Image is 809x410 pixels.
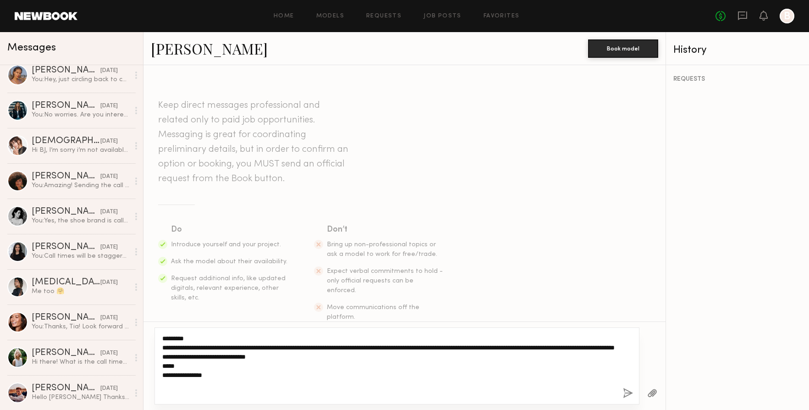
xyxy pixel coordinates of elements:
[673,76,802,83] div: REQUESTS
[484,13,520,19] a: Favorites
[32,322,129,331] div: You: Thanks, Tia! Look forward to working with you
[100,384,118,393] div: [DATE]
[100,137,118,146] div: [DATE]
[100,208,118,216] div: [DATE]
[32,252,129,260] div: You: Call times will be staggered between 10 AM and 2 PM, and you'll be working for approximately...
[32,278,100,287] div: [MEDICAL_DATA][PERSON_NAME]
[171,259,287,265] span: Ask the model about their availability.
[366,13,402,19] a: Requests
[327,268,443,294] span: Expect verbal commitments to hold - only official requests can be enforced.
[100,314,118,322] div: [DATE]
[171,242,281,248] span: Introduce yourself and your project.
[32,216,129,225] div: You: Yes, the shoe brand is called Larroude. The shoot is scheduled for [DATE], [DATE], in [PERSO...
[327,305,419,320] span: Move communications off the platform.
[32,287,129,296] div: Me too 🤗
[32,181,129,190] div: You: Amazing! Sending the call sheet now. 2 pm. [PERSON_NAME][GEOGRAPHIC_DATA]
[32,243,100,252] div: [PERSON_NAME]
[274,13,294,19] a: Home
[32,111,129,119] div: You: No worries. Are you interested in collaborating when you get back? We can ship you clothes, ...
[780,9,794,23] a: B
[316,13,344,19] a: Models
[32,146,129,155] div: Hi BJ, I’m sorry i’m not available. hopefully next time!
[32,393,129,402] div: Hello [PERSON_NAME] Thanks for reaching out. I am absolutely interested in doing an in person UGC...
[32,101,100,111] div: [PERSON_NAME]
[100,349,118,358] div: [DATE]
[32,172,100,181] div: [PERSON_NAME]
[100,243,118,252] div: [DATE]
[424,13,462,19] a: Job Posts
[32,137,100,146] div: [DEMOGRAPHIC_DATA][PERSON_NAME]
[158,98,351,186] header: Keep direct messages professional and related only to paid job opportunities. Messaging is great ...
[32,384,100,393] div: [PERSON_NAME]
[171,223,288,236] div: Do
[32,75,129,84] div: You: Hey, just circling back to check your availability and see if it’s okay to submit you to the...
[673,45,802,55] div: History
[100,102,118,111] div: [DATE]
[588,44,658,52] a: Book model
[171,276,286,301] span: Request additional info, like updated digitals, relevant experience, other skills, etc.
[7,43,56,53] span: Messages
[151,39,268,58] a: [PERSON_NAME]
[32,349,100,358] div: [PERSON_NAME]
[100,66,118,75] div: [DATE]
[327,223,444,236] div: Don’t
[588,39,658,58] button: Book model
[32,358,129,366] div: Hi there! What is the call time? I never received an email :)
[32,313,100,322] div: [PERSON_NAME]
[32,207,100,216] div: [PERSON_NAME]
[100,278,118,287] div: [DATE]
[327,242,437,257] span: Bring up non-professional topics or ask a model to work for free/trade.
[100,172,118,181] div: [DATE]
[32,66,100,75] div: [PERSON_NAME]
